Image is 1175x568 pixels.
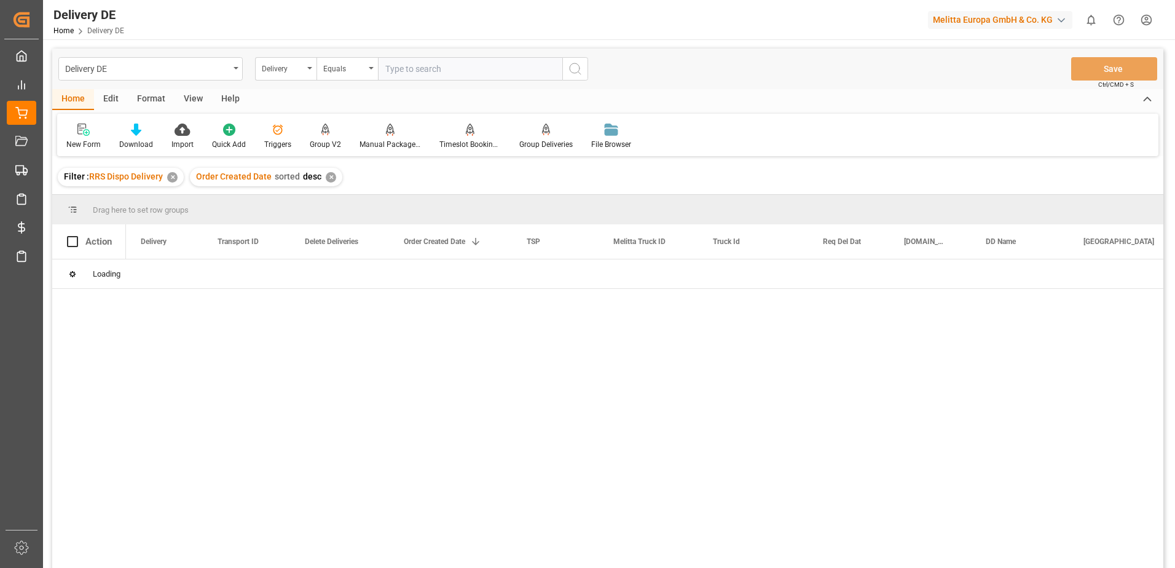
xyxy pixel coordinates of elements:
[591,139,631,150] div: File Browser
[439,139,501,150] div: Timeslot Booking Report
[212,139,246,150] div: Quick Add
[196,172,272,181] span: Order Created Date
[404,237,465,246] span: Order Created Date
[167,172,178,183] div: ✕
[65,60,229,76] div: Delivery DE
[264,139,291,150] div: Triggers
[119,139,153,150] div: Download
[262,60,304,74] div: Delivery
[52,89,94,110] div: Home
[128,89,175,110] div: Format
[713,237,740,246] span: Truck Id
[823,237,861,246] span: Req Del Dat
[218,237,259,246] span: Transport ID
[171,139,194,150] div: Import
[53,26,74,35] a: Home
[1071,57,1157,81] button: Save
[519,139,573,150] div: Group Deliveries
[316,57,378,81] button: open menu
[1083,237,1154,246] span: [GEOGRAPHIC_DATA]
[305,237,358,246] span: Delete Deliveries
[64,172,89,181] span: Filter :
[175,89,212,110] div: View
[1077,6,1105,34] button: show 0 new notifications
[89,172,163,181] span: RRS Dispo Delivery
[93,269,120,278] span: Loading
[303,172,321,181] span: desc
[212,89,249,110] div: Help
[326,172,336,183] div: ✕
[562,57,588,81] button: search button
[928,8,1077,31] button: Melitta Europa GmbH & Co. KG
[93,205,189,215] span: Drag here to set row groups
[275,172,300,181] span: sorted
[986,237,1016,246] span: DD Name
[323,60,365,74] div: Equals
[85,236,112,247] div: Action
[94,89,128,110] div: Edit
[310,139,341,150] div: Group V2
[58,57,243,81] button: open menu
[904,237,945,246] span: [DOMAIN_NAME] Dat
[613,237,666,246] span: Melitta Truck ID
[1098,80,1134,89] span: Ctrl/CMD + S
[255,57,316,81] button: open menu
[1105,6,1133,34] button: Help Center
[53,6,124,24] div: Delivery DE
[66,139,101,150] div: New Form
[378,57,562,81] input: Type to search
[928,11,1072,29] div: Melitta Europa GmbH & Co. KG
[360,139,421,150] div: Manual Package TypeDetermination
[527,237,540,246] span: TSP
[141,237,167,246] span: Delivery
